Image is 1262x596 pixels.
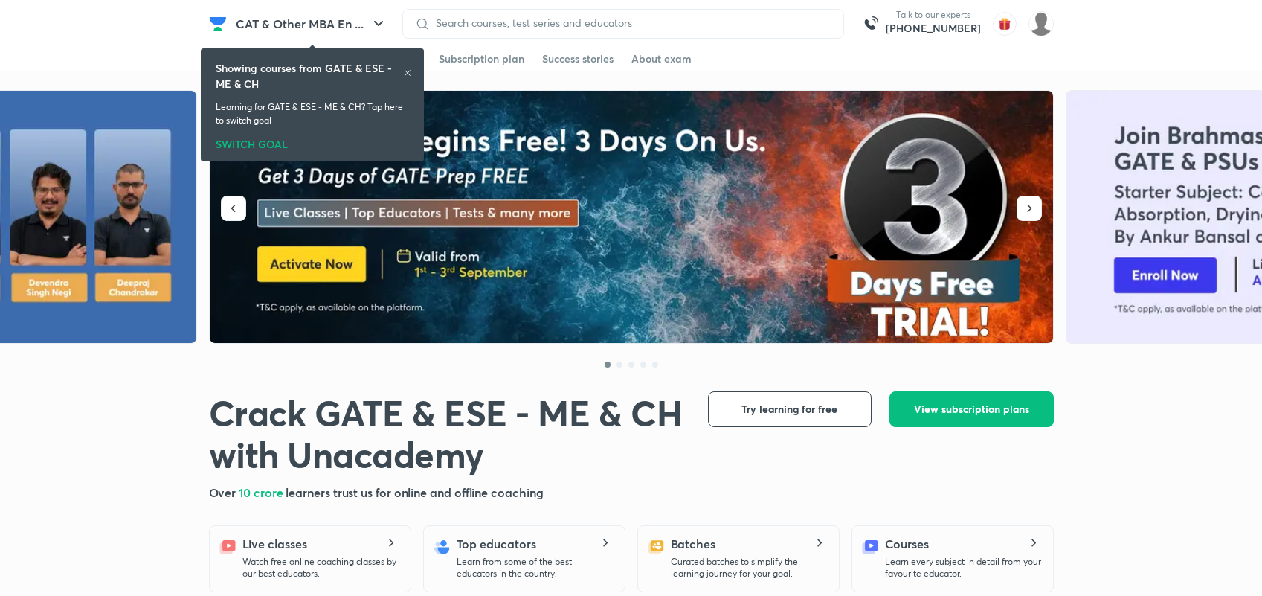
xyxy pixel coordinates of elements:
[286,484,543,500] span: learners trust us for online and offline coaching
[209,391,684,475] h1: Crack GATE & ESE - ME & CH with Unacademy
[708,391,872,427] button: Try learning for free
[993,12,1017,36] img: avatar
[886,9,981,21] p: Talk to our experts
[631,47,692,71] a: About exam
[885,556,1041,580] p: Learn every subject in detail from your favourite educator.
[457,556,613,580] p: Learn from some of the best educators in the country.
[1028,11,1054,36] img: Coolm
[741,402,837,417] span: Try learning for free
[430,17,831,29] input: Search courses, test series and educators
[242,556,399,580] p: Watch free online coaching classes by our best educators.
[886,21,981,36] a: [PHONE_NUMBER]
[542,51,614,66] div: Success stories
[209,484,239,500] span: Over
[216,133,409,150] div: SWITCH GOAL
[889,391,1054,427] button: View subscription plans
[209,15,227,33] img: Company Logo
[856,9,886,39] img: call-us
[542,47,614,71] a: Success stories
[885,535,929,553] h5: Courses
[216,60,403,92] h6: Showing courses from GATE & ESE - ME & CH
[457,535,536,553] h5: Top educators
[439,51,524,66] div: Subscription plan
[671,556,827,580] p: Curated batches to simplify the learning journey for your goal.
[631,51,692,66] div: About exam
[671,535,715,553] h5: Batches
[914,402,1029,417] span: View subscription plans
[439,47,524,71] a: Subscription plan
[227,9,396,39] button: CAT & Other MBA En ...
[239,484,286,500] span: 10 crore
[216,100,409,127] p: Learning for GATE & ESE - ME & CH? Tap here to switch goal
[242,535,307,553] h5: Live classes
